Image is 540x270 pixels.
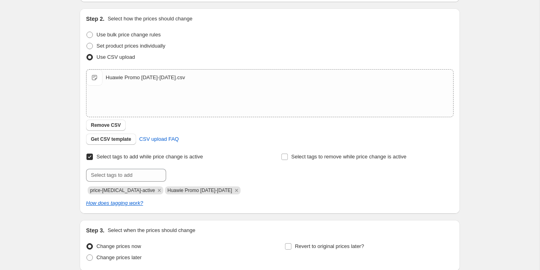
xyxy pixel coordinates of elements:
span: Get CSV template [91,136,131,142]
p: Select when the prices should change [108,226,195,234]
span: Huawie Promo August 1-23 2025 [167,188,232,193]
span: CSV upload FAQ [139,135,179,143]
span: Revert to original prices later? [295,243,364,249]
span: Select tags to add while price change is active [96,154,203,160]
input: Select tags to add [86,169,166,182]
span: Use CSV upload [96,54,135,60]
div: Huawie Promo [DATE]-[DATE].csv [106,74,185,82]
span: Change prices now [96,243,141,249]
button: Remove CSV [86,120,126,131]
span: Set product prices individually [96,43,165,49]
p: Select how the prices should change [108,15,193,23]
a: How does tagging work? [86,200,143,206]
a: CSV upload FAQ [134,133,184,146]
span: Remove CSV [91,122,121,128]
span: Use bulk price change rules [96,32,161,38]
span: Select tags to remove while price change is active [291,154,407,160]
button: Remove price-change-job-active [156,187,163,194]
button: Get CSV template [86,134,136,145]
h2: Step 2. [86,15,104,23]
button: Remove Huawie Promo August 1-23 2025 [233,187,240,194]
span: price-change-job-active [90,188,155,193]
span: Change prices later [96,254,142,260]
h2: Step 3. [86,226,104,234]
